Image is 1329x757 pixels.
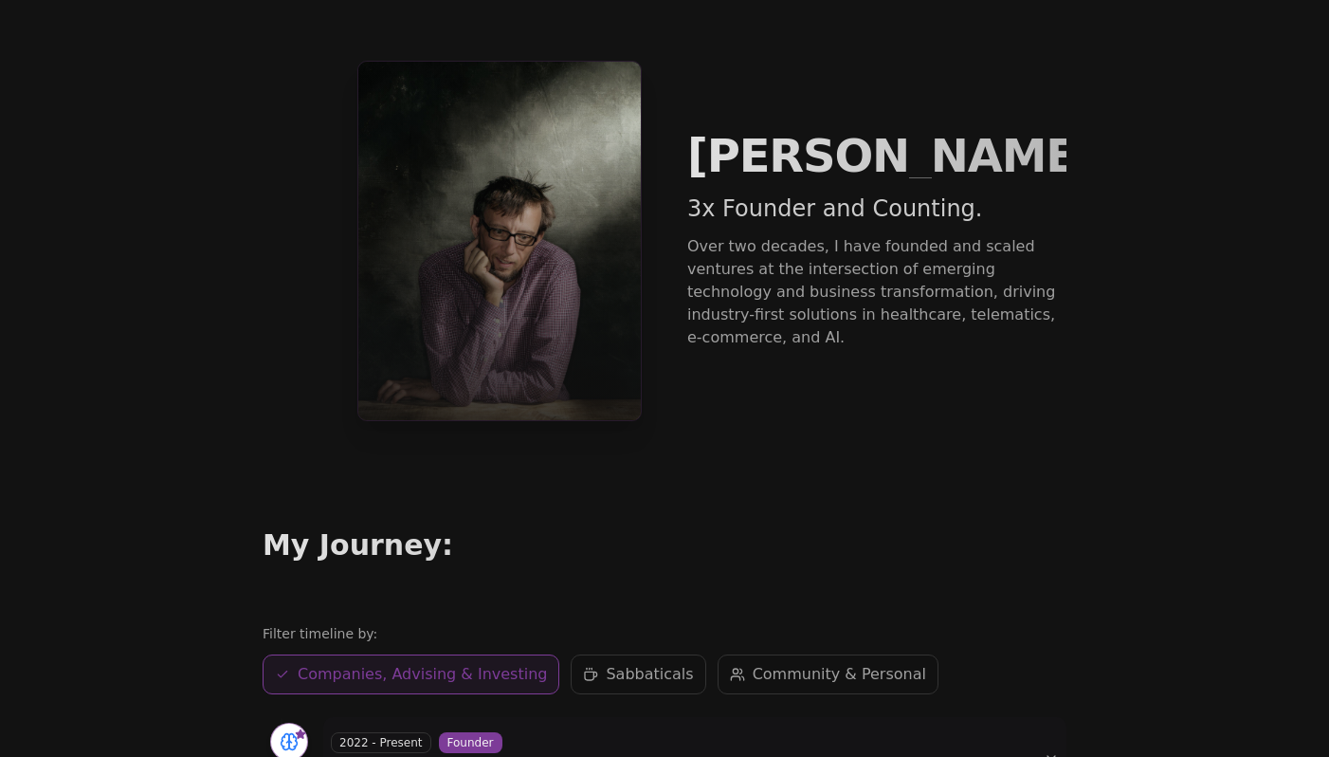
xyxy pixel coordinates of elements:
[263,527,1066,563] h2: My Journey:
[263,655,559,694] button: Companies, Advising & Investing
[439,732,502,753] span: Founder
[606,663,693,686] span: Sabbaticals
[263,624,1066,643] label: Filter timeline by:
[571,655,705,694] button: Sabbaticals
[298,663,547,686] span: Companies, Advising & Investing
[687,194,1066,224] p: 3x Founder and Counting.
[718,655,938,694] button: Community & Personal
[687,235,1066,349] p: Over two decades, I have founded and scaled ventures at the intersection of emerging technology a...
[687,133,1066,178] h1: [PERSON_NAME]
[331,732,431,753] span: 2022 - Present
[753,663,926,686] span: Community & Personal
